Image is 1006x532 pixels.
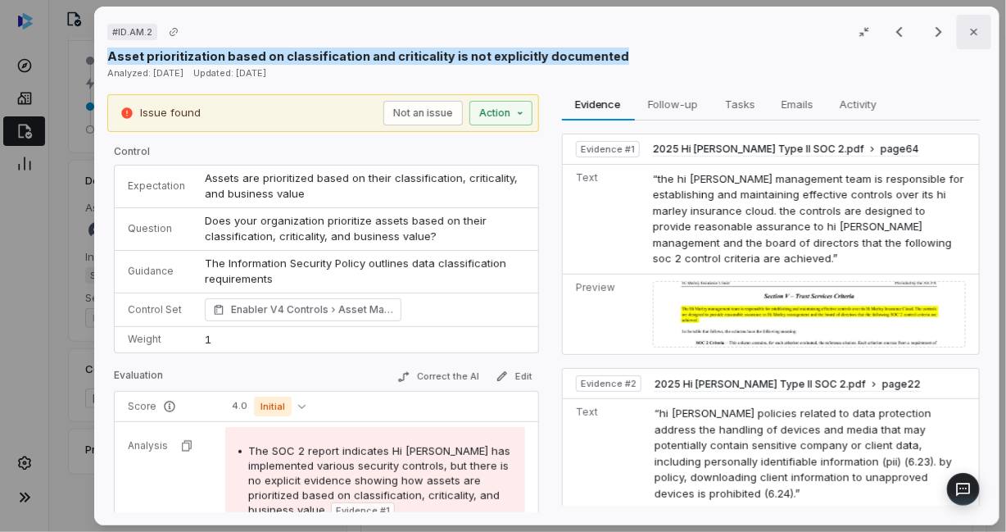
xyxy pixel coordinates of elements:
p: Weight [128,333,185,346]
span: Enabler V4 Controls Asset Management [231,302,393,318]
p: Guidance [128,265,185,278]
p: Question [128,222,185,235]
p: Issue found [140,105,201,121]
span: Evidence # 2 [580,377,636,390]
span: Emails [774,93,819,115]
span: Activity [832,93,882,115]
td: Preview [562,274,646,354]
span: Analyzed: [DATE] [107,67,184,79]
span: Evidence [569,93,628,115]
span: page 22 [882,378,921,391]
span: Updated: [DATE] [193,67,266,79]
p: Control [114,145,539,165]
p: The Information Security Policy outlines data classification requirements [205,256,525,288]
span: 1 [205,333,211,346]
span: Tasks [718,93,761,115]
span: The SOC 2 report indicates Hi [PERSON_NAME] has implemented various security controls, but there ... [248,444,510,516]
button: Edit [488,366,538,386]
span: “the hi [PERSON_NAME] management team is responsible for establishing and maintaining effective c... [653,172,964,266]
p: Control Set [128,303,185,316]
span: 2025 Hi [PERSON_NAME] Type II SOC 2.pdf [655,378,866,391]
button: Copy link [159,17,188,47]
p: Evaluation [114,369,163,389]
span: page 64 [881,143,919,156]
button: Correct the AI [390,367,485,387]
button: Next result [922,22,955,42]
button: 2025 Hi [PERSON_NAME] Type II SOC 2.pdfpage22 [655,378,921,392]
img: 83a85c3105eb40ed86710de368049ba7_original.jpg_w1200.jpg [653,281,966,348]
p: Score [128,400,206,413]
p: Expectation [128,180,185,193]
span: Follow-up [641,93,705,115]
button: Not an issue [383,101,462,125]
span: Initial [254,397,292,416]
span: “hi [PERSON_NAME] policies related to data protection address the handling of devices and media t... [655,407,952,500]
td: Text [562,164,646,274]
span: Does your organization prioritize assets based on their classification, criticality, and business... [205,214,490,243]
span: # ID.AM.2 [112,25,152,39]
button: Previous result [883,22,916,42]
span: 2025 Hi [PERSON_NAME] Type II SOC 2.pdf [653,143,864,156]
td: Text [562,399,647,509]
button: 4.0Initial [225,397,312,416]
span: Evidence # 1 [580,143,634,156]
p: Asset prioritization based on classification and criticality is not explicitly documented [107,48,629,65]
span: Assets are prioritized based on their classification, criticality, and business value [205,171,521,201]
span: Evidence # 1 [336,504,390,517]
button: 2025 Hi [PERSON_NAME] Type II SOC 2.pdfpage64 [653,143,919,157]
p: Analysis [128,439,168,452]
button: Action [469,101,532,125]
